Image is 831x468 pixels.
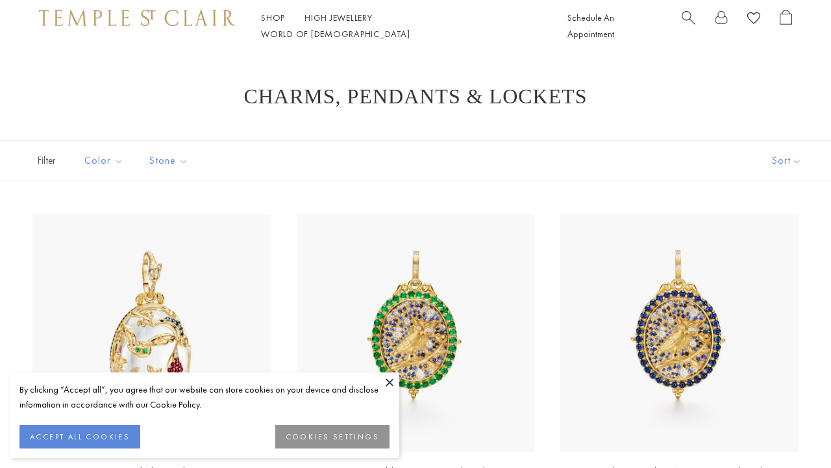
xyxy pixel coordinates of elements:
nav: Main navigation [261,10,538,42]
h1: Charms, Pendants & Lockets [52,84,779,108]
button: Color [75,146,133,175]
a: High JewelleryHigh Jewellery [304,12,373,23]
span: Stone [143,153,198,169]
img: 18K Emerald Nocturne Owl Locket [297,214,535,452]
button: Show sort by [743,141,831,181]
img: 18K Twilight Pendant [32,214,271,452]
img: 18K Blue Sapphire Nocturne Owl Locket [560,214,799,452]
button: Stone [140,146,198,175]
a: View Wishlist [747,10,760,30]
button: ACCEPT ALL COOKIES [19,425,140,448]
a: Search [682,10,695,42]
a: Open Shopping Bag [780,10,792,42]
button: COOKIES SETTINGS [275,425,390,448]
span: Color [78,153,133,169]
iframe: Gorgias live chat messenger [766,407,818,455]
a: ShopShop [261,12,285,23]
a: World of [DEMOGRAPHIC_DATA]World of [DEMOGRAPHIC_DATA] [261,28,410,40]
div: By clicking “Accept all”, you agree that our website can store cookies on your device and disclos... [19,382,390,412]
img: Temple St. Clair [39,10,235,25]
a: Schedule An Appointment [567,12,614,40]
